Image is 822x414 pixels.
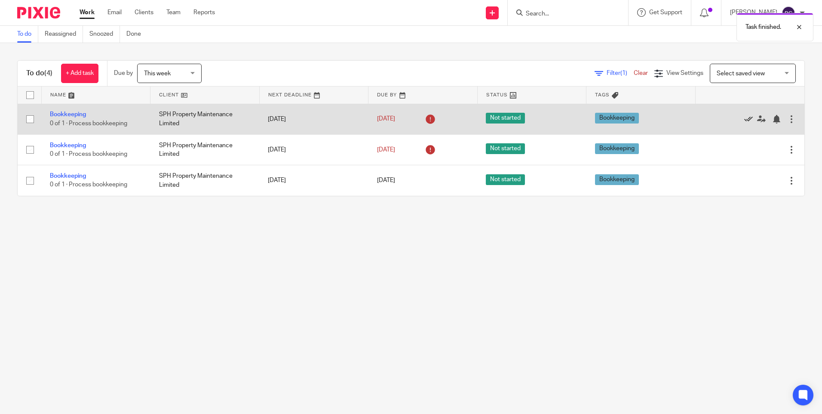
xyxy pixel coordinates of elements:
a: Team [166,8,181,17]
span: [DATE] [377,177,395,183]
span: This week [144,71,171,77]
p: Task finished. [745,23,781,31]
span: [DATE] [377,116,395,122]
span: Tags [595,93,610,97]
td: [DATE] [259,134,368,165]
a: Done [126,26,147,43]
a: Bookkeeping [50,173,86,179]
span: 0 of 1 · Process bookkeeping [50,182,127,188]
span: Filter [607,70,634,76]
td: SPH Property Maintenance Limited [150,104,260,134]
a: Mark as done [744,115,757,124]
a: Bookkeeping [50,142,86,148]
td: SPH Property Maintenance Limited [150,165,260,196]
span: [DATE] [377,147,395,153]
a: Clients [135,8,153,17]
a: To do [17,26,38,43]
h1: To do [26,69,52,78]
a: Work [80,8,95,17]
img: Pixie [17,7,60,19]
span: 0 of 1 · Process bookkeeping [50,151,127,157]
span: Not started [486,174,525,185]
span: Select saved view [717,71,765,77]
p: Due by [114,69,133,77]
td: [DATE] [259,165,368,196]
a: Clear [634,70,648,76]
span: Bookkeeping [595,113,639,124]
span: 0 of 1 · Process bookkeeping [50,120,127,127]
a: Reassigned [45,26,83,43]
span: Not started [486,113,525,124]
a: Snoozed [89,26,120,43]
span: Not started [486,143,525,154]
img: svg%3E [782,6,795,20]
a: + Add task [61,64,98,83]
td: SPH Property Maintenance Limited [150,134,260,165]
a: Bookkeeping [50,111,86,117]
span: (1) [620,70,627,76]
a: Reports [193,8,215,17]
span: View Settings [666,70,703,76]
span: (4) [44,70,52,77]
a: Email [107,8,122,17]
span: Bookkeeping [595,174,639,185]
span: Bookkeeping [595,143,639,154]
td: [DATE] [259,104,368,134]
